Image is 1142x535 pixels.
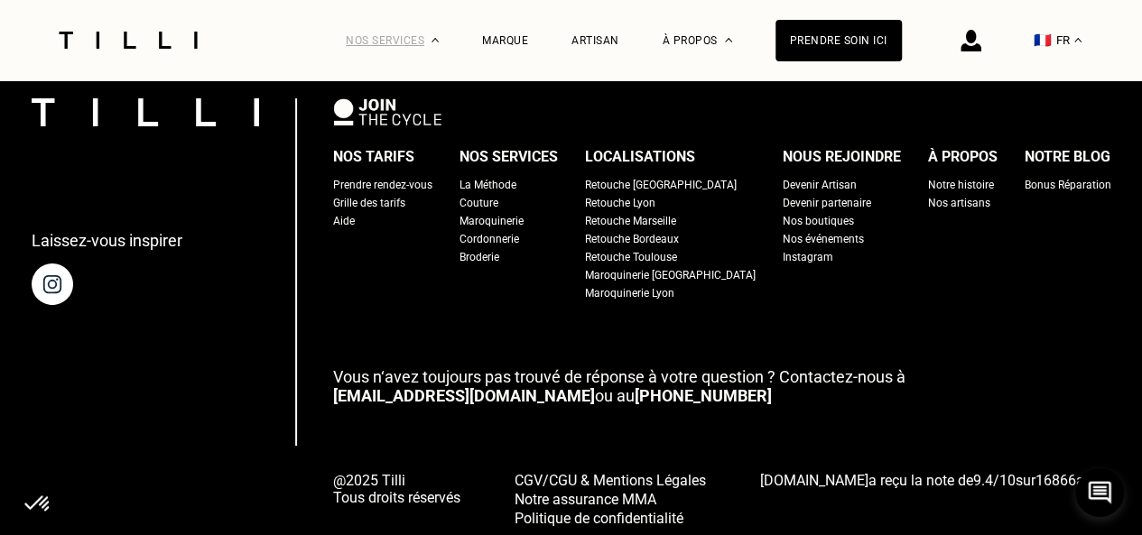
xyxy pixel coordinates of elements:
img: Menu déroulant à propos [725,38,732,42]
a: Notre assurance MMA [515,489,706,508]
a: Nos événements [783,230,864,248]
a: Maroquinerie [GEOGRAPHIC_DATA] [585,266,756,284]
a: Prendre rendez-vous [333,176,432,194]
a: Broderie [460,248,499,266]
img: Menu déroulant [432,38,439,42]
a: Maroquinerie [460,212,524,230]
a: Notre histoire [928,176,994,194]
a: Nos boutiques [783,212,854,230]
span: CGV/CGU & Mentions Légales [515,472,706,489]
a: Instagram [783,248,833,266]
a: Nos artisans [928,194,990,212]
a: Politique de confidentialité [515,508,706,527]
a: Retouche Toulouse [585,248,677,266]
div: Nos tarifs [333,143,414,171]
span: [DOMAIN_NAME] [760,472,868,489]
img: logo Join The Cycle [333,98,441,125]
a: Retouche [GEOGRAPHIC_DATA] [585,176,737,194]
a: Couture [460,194,498,212]
a: CGV/CGU & Mentions Légales [515,470,706,489]
span: 10 [999,472,1016,489]
span: Politique de confidentialité [515,510,683,527]
span: Vous n‘avez toujours pas trouvé de réponse à votre question ? Contactez-nous à [333,367,905,386]
span: @2025 Tilli [333,472,460,489]
a: Prendre soin ici [775,20,902,61]
a: Aide [333,212,355,230]
a: Marque [482,34,528,47]
a: Maroquinerie Lyon [585,284,674,302]
a: Artisan [571,34,619,47]
a: Bonus Réparation [1025,176,1111,194]
p: Laissez-vous inspirer [32,231,182,250]
img: logo Tilli [32,98,259,126]
div: Notre blog [1025,143,1110,171]
span: Notre assurance MMA [515,491,656,508]
div: À propos [928,143,998,171]
span: 16866 [1035,472,1076,489]
a: [PHONE_NUMBER] [635,386,772,405]
a: Retouche Lyon [585,194,655,212]
span: / [973,472,1016,489]
div: Nos services [460,143,558,171]
a: Retouche Marseille [585,212,676,230]
img: icône connexion [961,30,981,51]
a: Cordonnerie [460,230,519,248]
a: Grille des tarifs [333,194,405,212]
img: page instagram de Tilli une retoucherie à domicile [32,263,73,305]
a: La Méthode [460,176,516,194]
div: Nous rejoindre [783,143,901,171]
span: Tous droits réservés [333,489,460,506]
span: a reçu la note de sur avis. [760,472,1106,489]
div: Localisations [585,143,695,171]
span: 9.4 [973,472,993,489]
a: [EMAIL_ADDRESS][DOMAIN_NAME] [333,386,595,405]
span: 🇫🇷 [1034,32,1052,49]
img: menu déroulant [1074,38,1082,42]
a: Devenir Artisan [783,176,857,194]
a: Retouche Bordeaux [585,230,679,248]
img: Logo du service de couturière Tilli [52,32,204,49]
p: ou au [333,367,1111,405]
a: Devenir partenaire [783,194,871,212]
